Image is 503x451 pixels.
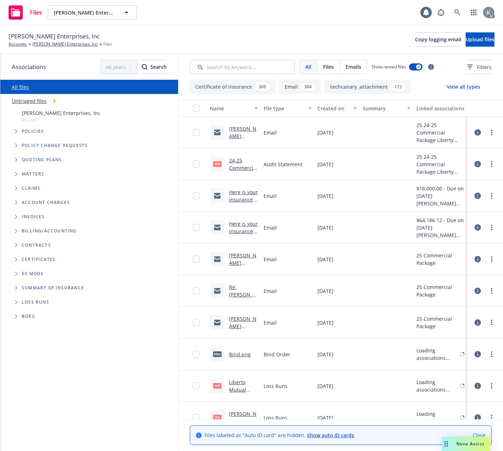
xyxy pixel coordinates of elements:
[415,32,461,47] button: Copy logging email
[317,287,333,295] span: [DATE]
[317,382,333,390] span: [DATE]
[264,256,277,263] span: Email
[229,252,258,326] a: [PERSON_NAME] Enterprises, Inc_25-26_Commercial Package_REINSTATEMENT eff [DATE]
[142,64,147,70] svg: Search
[487,160,496,168] a: more
[22,314,35,319] span: BORs
[416,216,465,231] div: $64,186.12 - Due on [DATE]
[363,105,403,112] div: Summary
[213,383,222,388] span: pdf
[193,414,200,421] input: Toggle Row Selected
[487,382,496,390] a: more
[32,41,98,47] a: [PERSON_NAME] Enterprises, Inc
[416,200,465,207] div: [PERSON_NAME] Enterprises, Inc Newport Fish
[416,378,459,393] div: Loading associations...
[317,351,333,358] span: [DATE]
[207,100,261,117] button: Name
[435,80,492,94] button: View all types
[213,351,222,357] span: png
[467,5,481,20] a: Switch app
[229,379,256,445] a: Liberty Mutual Insurance Company PKG [DATE] - [DATE] Loss Runs - Valued [DATE].pdf
[416,231,465,239] div: [PERSON_NAME] Enterprises, Inc Newport Fish
[22,109,100,117] span: [PERSON_NAME] Enterprises, Inc
[317,161,333,168] span: [DATE]
[190,60,295,74] input: Search by keyword...
[210,105,250,112] div: Name
[193,105,200,112] input: Select all
[315,100,359,117] button: Created on
[12,84,29,90] a: All files
[193,192,200,199] input: Toggle Row Selected
[416,315,465,330] div: 25 Commercial Package
[50,97,59,105] div: 9
[22,243,51,247] span: Contracts
[325,80,411,94] button: techcanary_attachment
[103,41,112,47] span: Files
[229,125,258,199] a: [PERSON_NAME] Enterprises, Inc Final [DATE]-[DATE] Commercial Package Audit Results
[229,351,251,358] a: Bind.png
[317,129,333,136] span: [DATE]
[22,286,84,290] span: Summary of insurance
[22,158,62,162] span: Quoting plans
[22,215,45,219] span: Invoices
[416,283,465,298] div: 25 Commercial Package
[434,5,448,20] a: Report a Bug
[416,410,459,425] div: Loading associations...
[473,431,486,439] a: Close
[0,224,178,324] div: Folder Tree Example
[487,128,496,137] a: more
[190,80,275,94] button: Certificate of insurance
[0,108,178,224] div: Tree Example
[317,105,349,112] div: Created on
[360,100,414,117] button: Summary
[487,287,496,295] a: more
[142,60,167,74] div: Search
[193,287,200,294] input: Toggle Row Selected
[487,318,496,327] a: more
[264,382,287,390] span: Loss Runs
[22,129,44,133] span: Policies
[279,80,321,94] button: Email
[204,431,354,439] span: Files labeled as "Auto ID card" are hidden.
[229,157,258,201] a: 24-25 Commercial Package Audit Statement.pdf
[317,224,333,231] span: [DATE]
[264,224,277,231] span: Email
[416,121,465,144] div: 25 24-25 Commercial Package Liberty Mutual - Audit Statement
[301,83,315,91] div: 304
[416,185,465,200] div: $18,000.00 - Due on [DATE]
[193,129,200,136] input: Toggle Row Selected
[22,272,43,276] span: Ex Mods
[193,319,200,326] input: Toggle Row Selected
[22,143,88,148] span: Policy change requests
[307,432,354,439] a: Show auto ID cards
[442,437,490,451] button: Nova Assist
[416,153,465,175] div: 25 24-25 Commercial Package Liberty Mutual - Audit Statement
[12,62,46,72] span: Associations
[487,192,496,200] a: more
[22,229,77,233] span: Billing/Accounting
[456,441,484,447] span: Nova Assist
[391,83,405,91] div: 172
[48,5,137,20] button: [PERSON_NAME] Enterprises, Inc
[264,105,304,112] div: File type
[317,192,333,200] span: [DATE]
[193,256,200,263] input: Toggle Row Selected
[487,350,496,358] a: more
[264,287,277,295] span: Email
[22,257,56,262] span: Certificates
[450,5,465,20] a: Search
[213,415,222,420] span: pdf
[193,224,200,231] input: Toggle Row Selected
[193,382,200,389] input: Toggle Row Selected
[193,161,200,168] input: Toggle Row Selected
[317,256,333,263] span: [DATE]
[467,60,492,74] button: Filters
[229,220,258,264] a: Here is your insurance invoice #78258D89 from Newfront
[416,347,459,362] div: Loading associations...
[467,63,492,71] span: Filters
[229,189,258,233] a: Here is your insurance invoice #01F21948 from Newfront
[487,413,496,422] a: more
[466,32,494,47] button: Upload files
[22,172,44,176] span: Matters
[305,63,311,70] span: All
